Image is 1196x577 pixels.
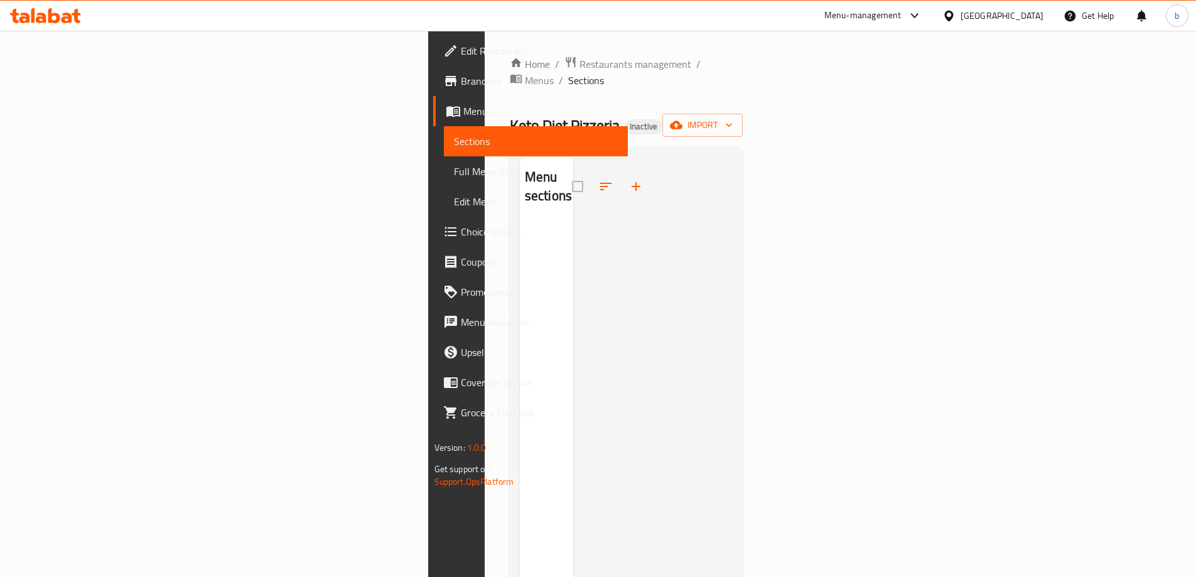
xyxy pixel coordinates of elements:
[433,277,628,307] a: Promotions
[444,186,628,217] a: Edit Menu
[467,439,487,456] span: 1.0.0
[461,405,618,420] span: Grocery Checklist
[461,315,618,330] span: Menu disclaimer
[662,114,743,137] button: import
[433,247,628,277] a: Coupons
[444,156,628,186] a: Full Menu View
[461,254,618,269] span: Coupons
[1175,9,1179,23] span: b
[621,171,651,202] button: Add section
[454,134,618,149] span: Sections
[461,73,618,89] span: Branches
[454,164,618,179] span: Full Menu View
[434,461,492,477] span: Get support on:
[463,104,618,119] span: Menus
[625,119,662,134] div: Inactive
[461,284,618,299] span: Promotions
[672,117,733,133] span: import
[625,121,662,132] span: Inactive
[433,337,628,367] a: Upsell
[434,473,514,490] a: Support.OpsPlatform
[461,345,618,360] span: Upsell
[433,36,628,66] a: Edit Restaurant
[461,375,618,390] span: Coverage Report
[579,57,691,72] span: Restaurants management
[461,43,618,58] span: Edit Restaurant
[961,9,1043,23] div: [GEOGRAPHIC_DATA]
[433,217,628,247] a: Choice Groups
[461,224,618,239] span: Choice Groups
[434,439,465,456] span: Version:
[444,126,628,156] a: Sections
[433,397,628,428] a: Grocery Checklist
[564,56,691,72] a: Restaurants management
[454,194,618,209] span: Edit Menu
[433,66,628,96] a: Branches
[433,96,628,126] a: Menus
[433,307,628,337] a: Menu disclaimer
[696,57,701,72] li: /
[824,8,902,23] div: Menu-management
[433,367,628,397] a: Coverage Report
[520,217,573,227] nav: Menu sections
